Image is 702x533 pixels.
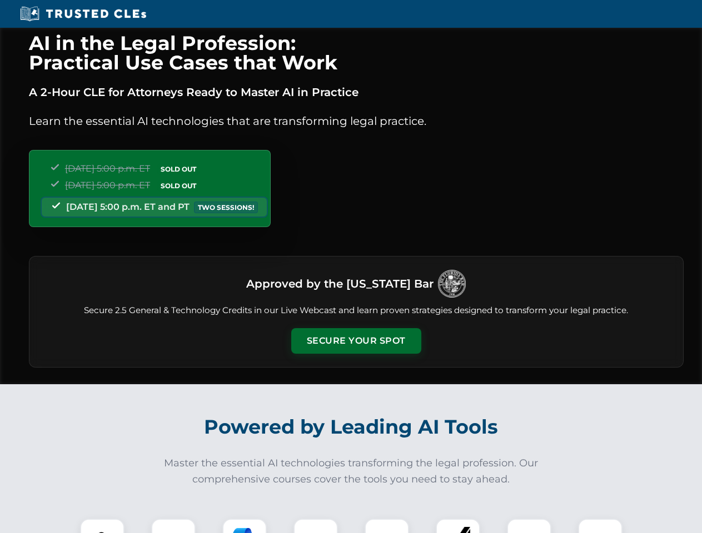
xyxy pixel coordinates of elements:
span: SOLD OUT [157,180,200,192]
h2: Powered by Leading AI Tools [43,408,659,446]
p: Secure 2.5 General & Technology Credits in our Live Webcast and learn proven strategies designed ... [43,304,670,317]
h1: AI in the Legal Profession: Practical Use Cases that Work [29,33,684,72]
p: A 2-Hour CLE for Attorneys Ready to Master AI in Practice [29,83,684,101]
span: [DATE] 5:00 p.m. ET [65,163,150,174]
img: Logo [438,270,466,298]
h3: Approved by the [US_STATE] Bar [246,274,434,294]
img: Trusted CLEs [17,6,150,22]
p: Learn the essential AI technologies that are transforming legal practice. [29,112,684,130]
span: SOLD OUT [157,163,200,175]
span: [DATE] 5:00 p.m. ET [65,180,150,190]
button: Secure Your Spot [291,328,421,354]
p: Master the essential AI technologies transforming the legal profession. Our comprehensive courses... [157,455,546,487]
